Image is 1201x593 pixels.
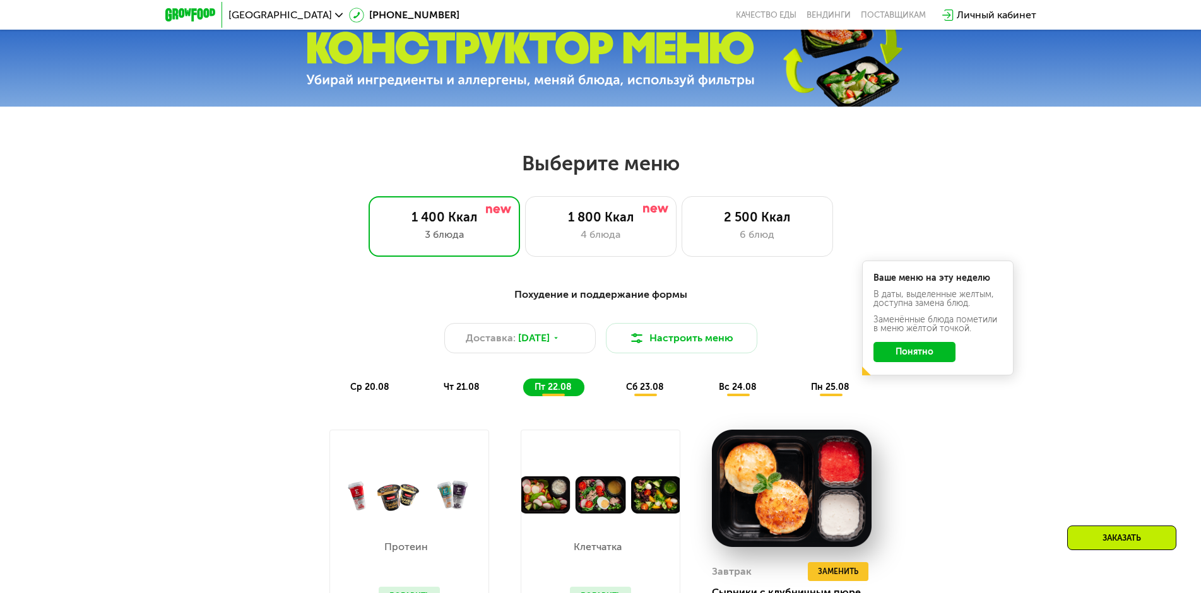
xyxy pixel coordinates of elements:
[873,274,1002,283] div: Ваше меню на эту неделю
[40,151,1161,176] h2: Выберите меню
[538,227,663,242] div: 4 блюда
[861,10,926,20] div: поставщикам
[626,382,664,392] span: сб 23.08
[350,382,389,392] span: ср 20.08
[535,382,572,392] span: пт 22.08
[228,10,332,20] span: [GEOGRAPHIC_DATA]
[873,290,1002,308] div: В даты, выделенные желтым, доступна замена блюд.
[466,331,516,346] span: Доставка:
[1067,525,1176,550] div: Заказать
[695,209,820,225] div: 2 500 Ккал
[873,342,955,362] button: Понятно
[606,323,757,353] button: Настроить меню
[695,227,820,242] div: 6 блюд
[382,209,507,225] div: 1 400 Ккал
[818,565,858,578] span: Заменить
[227,287,974,303] div: Похудение и поддержание формы
[736,10,796,20] a: Качество еды
[712,562,752,581] div: Завтрак
[518,331,550,346] span: [DATE]
[719,382,757,392] span: вс 24.08
[349,8,459,23] a: [PHONE_NUMBER]
[807,10,851,20] a: Вендинги
[570,542,625,552] p: Клетчатка
[382,227,507,242] div: 3 блюда
[444,382,480,392] span: чт 21.08
[538,209,663,225] div: 1 800 Ккал
[957,8,1036,23] div: Личный кабинет
[808,562,868,581] button: Заменить
[379,542,434,552] p: Протеин
[873,315,1002,333] div: Заменённые блюда пометили в меню жёлтой точкой.
[811,382,849,392] span: пн 25.08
